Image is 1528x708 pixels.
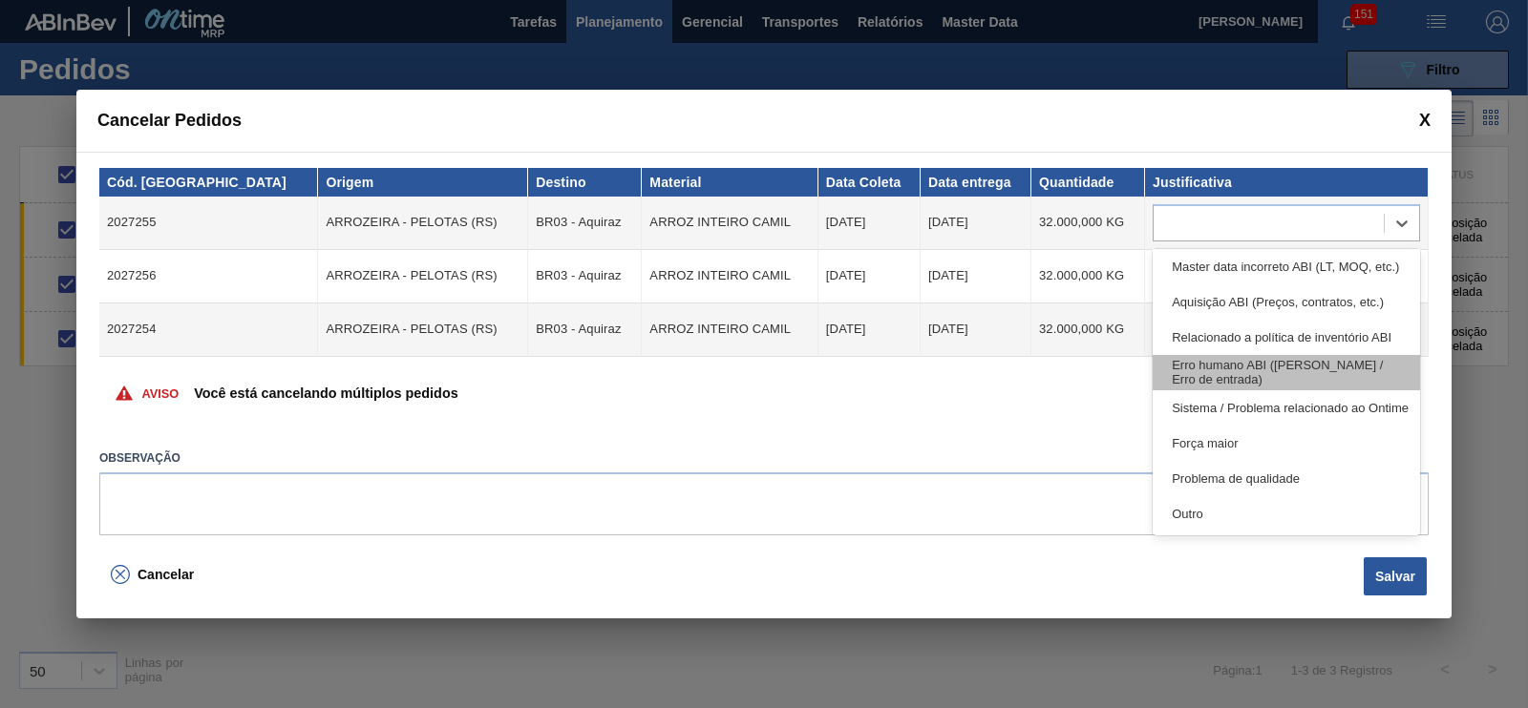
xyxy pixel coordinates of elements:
[528,250,642,303] td: BR03 - Aquiraz
[141,386,179,401] p: Aviso
[528,197,642,250] td: BR03 - Aquiraz
[1031,197,1145,250] td: 32.000,000 KG
[1153,249,1420,284] div: Master data incorreto ABI (LT, MOQ, etc.)
[99,303,318,357] td: 2027254
[1153,426,1420,461] div: Força maior
[1031,250,1145,303] td: 32.000,000 KG
[921,303,1031,357] td: [DATE]
[1153,320,1420,355] div: Relacionado a política de inventório ABI
[818,250,921,303] td: [DATE]
[1145,168,1429,197] th: Justificativa
[1031,168,1145,197] th: Quantidade
[818,168,921,197] th: Data Coleta
[1153,496,1420,531] div: Outro
[318,197,528,250] td: ARROZEIRA - PELOTAS (RS)
[318,303,528,357] td: ARROZEIRA - PELOTAS (RS)
[642,168,818,197] th: Material
[1153,390,1420,426] div: Sistema / Problema relacionado ao Ontime
[642,197,818,250] td: ARROZ INTEIRO CAMIL
[921,197,1031,250] td: [DATE]
[318,168,528,197] th: Origem
[99,555,205,593] button: Cancelar
[138,567,194,582] span: Cancelar
[528,303,642,357] td: BR03 - Aquiraz
[1153,461,1420,496] div: Problema de qualidade
[921,168,1031,197] th: Data entrega
[1031,303,1145,357] td: 32.000,000 KG
[318,250,528,303] td: ARROZEIRA - PELOTAS (RS)
[194,385,457,401] p: Você está cancelando múltiplos pedidos
[99,197,318,250] td: 2027255
[818,197,921,250] td: [DATE]
[818,303,921,357] td: [DATE]
[1364,557,1427,595] button: Salvar
[642,250,818,303] td: ARROZ INTEIRO CAMIL
[99,168,318,197] th: Cód. [GEOGRAPHIC_DATA]
[97,111,242,131] span: Cancelar Pedidos
[528,168,642,197] th: Destino
[1153,284,1420,320] div: Aquisição ABI (Preços, contratos, etc.)
[99,445,1429,472] label: Observação
[642,303,818,357] td: ARROZ INTEIRO CAMIL
[1153,355,1420,390] div: Erro humano ABI ([PERSON_NAME] / Erro de entrada)
[99,250,318,303] td: 2027256
[921,250,1031,303] td: [DATE]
